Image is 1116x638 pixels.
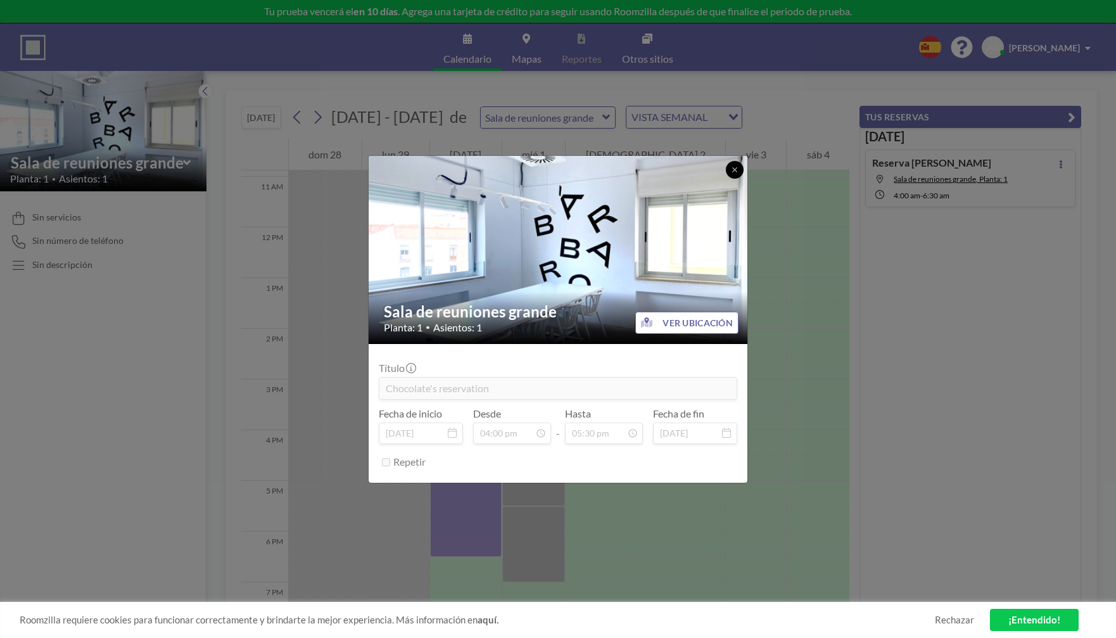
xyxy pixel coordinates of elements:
span: - [556,412,560,440]
label: Fecha de inicio [379,407,442,420]
label: Desde [473,407,501,420]
span: Roomzilla requiere cookies para funcionar correctamente y brindarte la mejor experiencia. Más inf... [20,614,935,626]
input: (Sin título) [379,378,737,399]
a: Rechazar [935,614,974,626]
span: Planta: 1 [384,321,422,334]
img: 537.jpg [369,107,749,392]
label: Título [379,362,415,374]
label: Hasta [565,407,591,420]
span: Asientos: 1 [433,321,482,334]
button: VER UBICACIÓN [635,312,739,334]
label: Fecha de fin [653,407,704,420]
label: Repetir [393,456,426,468]
h2: Sala de reuniones grande [384,302,733,321]
a: ¡Entendido! [990,609,1079,631]
a: aquí. [478,614,498,625]
span: • [426,322,430,332]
